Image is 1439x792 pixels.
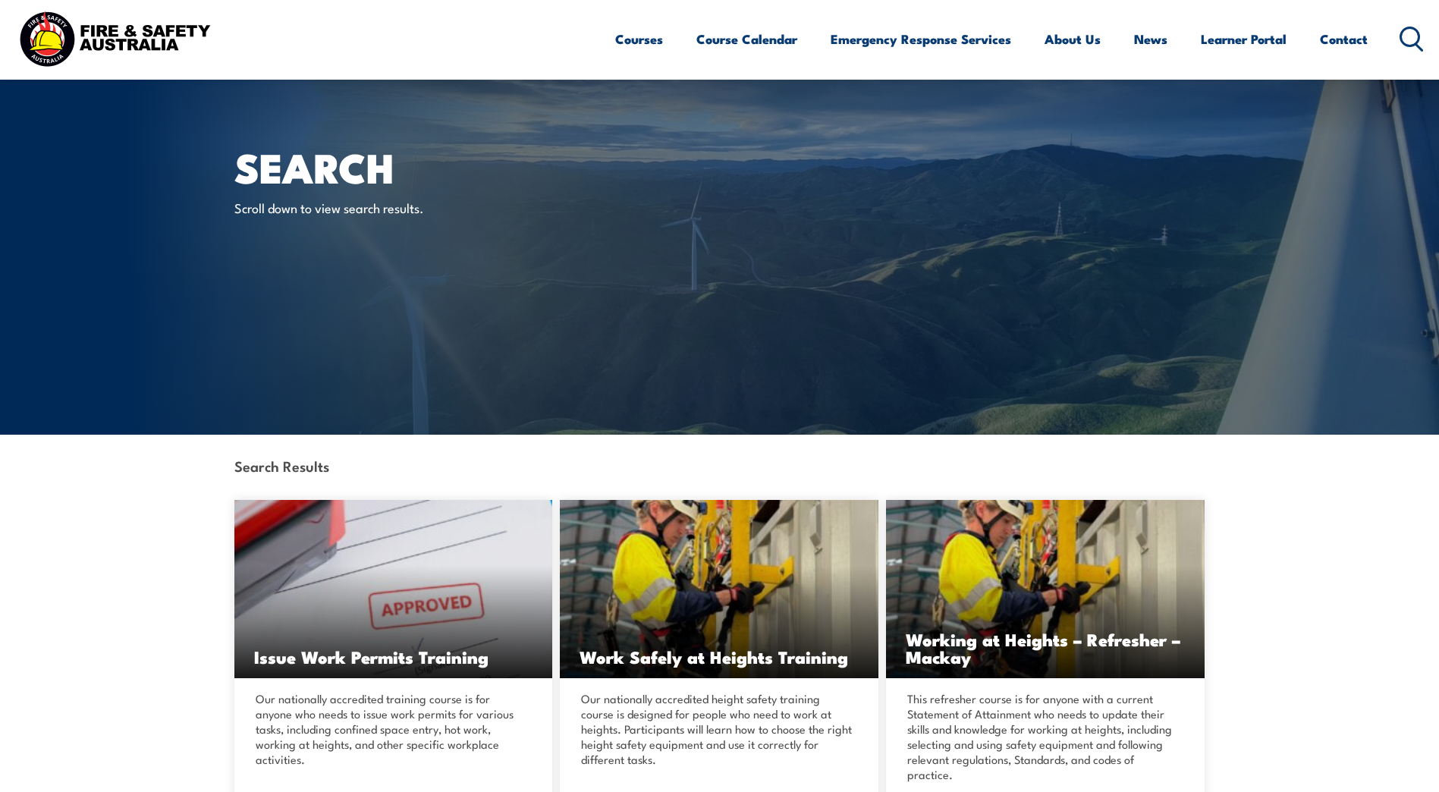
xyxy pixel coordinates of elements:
[1134,19,1167,59] a: News
[906,630,1185,665] h3: Working at Heights – Refresher – Mackay
[256,691,527,767] p: Our nationally accredited training course is for anyone who needs to issue work permits for vario...
[234,500,553,678] img: Issue Work Permits
[234,455,329,476] strong: Search Results
[560,500,878,678] a: Work Safely at Heights Training
[254,648,533,665] h3: Issue Work Permits Training
[615,19,663,59] a: Courses
[560,500,878,678] img: Work Safely at Heights Training (1)
[831,19,1011,59] a: Emergency Response Services
[907,691,1179,782] p: This refresher course is for anyone with a current Statement of Attainment who needs to update th...
[1201,19,1287,59] a: Learner Portal
[886,500,1205,678] a: Working at Heights – Refresher – Mackay
[696,19,797,59] a: Course Calendar
[234,199,511,216] p: Scroll down to view search results.
[1045,19,1101,59] a: About Us
[1320,19,1368,59] a: Contact
[580,648,859,665] h3: Work Safely at Heights Training
[234,149,609,184] h1: Search
[886,500,1205,678] img: Work Safely at Heights Training (1)
[234,500,553,678] a: Issue Work Permits Training
[581,691,853,767] p: Our nationally accredited height safety training course is designed for people who need to work a...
